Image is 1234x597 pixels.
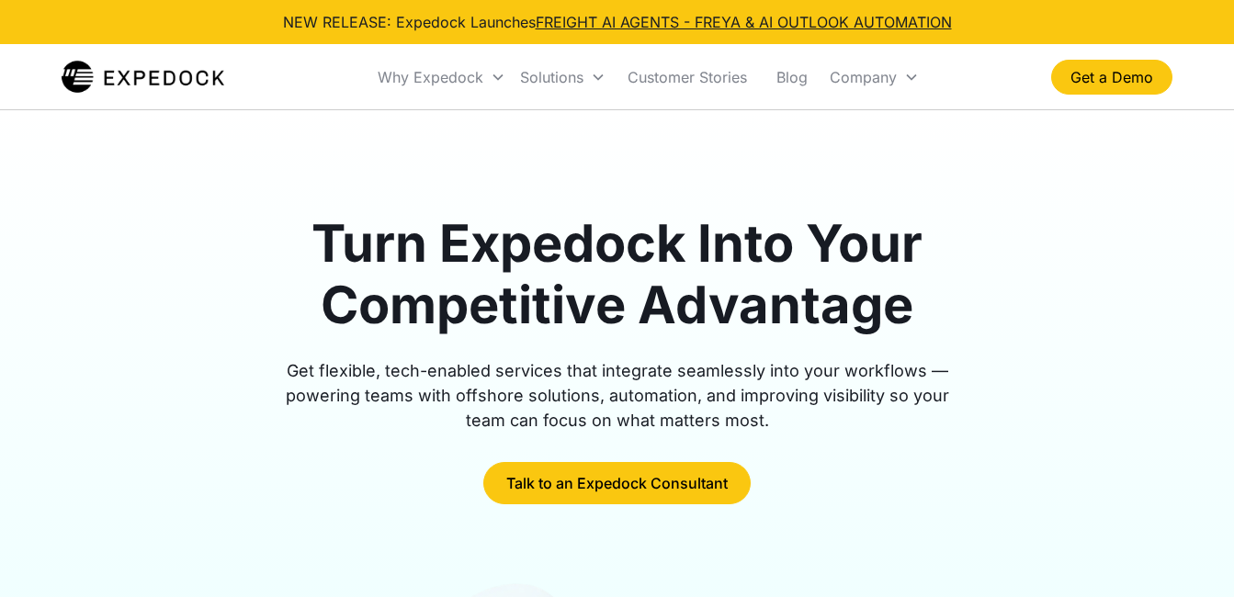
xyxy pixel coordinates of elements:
[520,68,583,86] div: Solutions
[513,46,613,108] div: Solutions
[613,46,762,108] a: Customer Stories
[62,59,224,96] img: Expedock Logo
[265,358,970,433] div: Get flexible, tech-enabled services that integrate seamlessly into your workflows — powering team...
[483,462,751,504] a: Talk to an Expedock Consultant
[283,11,952,33] div: NEW RELEASE: Expedock Launches
[62,59,224,96] a: home
[762,46,822,108] a: Blog
[822,46,926,108] div: Company
[265,213,970,336] h1: Turn Expedock Into Your Competitive Advantage
[830,68,897,86] div: Company
[378,68,483,86] div: Why Expedock
[536,13,952,31] a: FREIGHT AI AGENTS - FREYA & AI OUTLOOK AUTOMATION
[1051,60,1172,95] a: Get a Demo
[370,46,513,108] div: Why Expedock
